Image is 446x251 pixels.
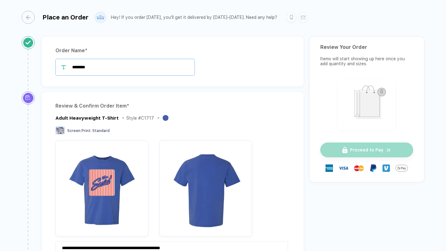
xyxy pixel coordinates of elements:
span: Standard [92,129,110,133]
img: GPay [396,162,408,174]
img: d0178d1a-fc8c-4278-9d11-f49dfd6eb26a_nt_front_1754792918227.jpg [59,143,145,230]
div: Review & Confirm Order Item [55,101,290,111]
img: master-card [354,163,364,173]
div: Style # C1717 [126,116,154,121]
img: shopping_bag.png [341,81,392,126]
div: Order Name [55,46,290,56]
img: Paypal [369,164,377,172]
img: user profile [95,12,106,23]
img: express [326,164,333,172]
div: Adult Heavyweight T-Shirt [55,115,119,121]
img: d0178d1a-fc8c-4278-9d11-f49dfd6eb26a_nt_back_1754792918232.jpg [162,143,249,230]
div: Items will start showing up here once you add quantity and sizes. [320,56,413,66]
img: visa [339,163,348,173]
div: Hey! If you order [DATE], you'll get it delivered by [DATE]–[DATE]. Need any help? [111,15,277,20]
div: Review Your Order [320,44,413,50]
img: Screen Print [55,126,65,134]
div: Place an Order [42,14,89,21]
span: Screen Print : [67,129,91,133]
img: Venmo [383,164,390,172]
